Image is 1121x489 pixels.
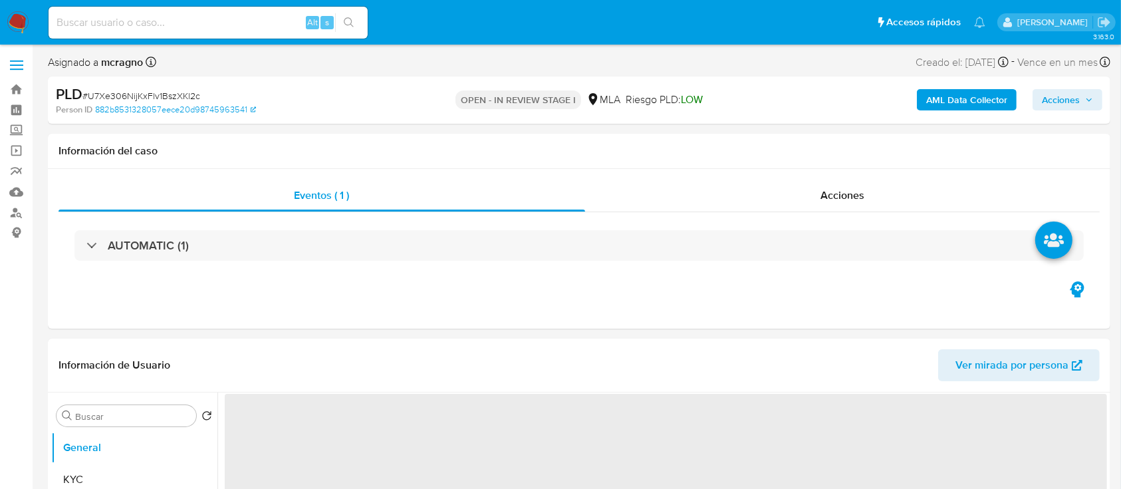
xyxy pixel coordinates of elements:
[1097,15,1111,29] a: Salir
[307,16,318,29] span: Alt
[626,92,703,107] span: Riesgo PLD:
[201,410,212,425] button: Volver al orden por defecto
[681,92,703,107] span: LOW
[294,188,349,203] span: Eventos ( 1 )
[974,17,985,28] a: Notificaciones
[938,349,1100,381] button: Ver mirada por persona
[1011,53,1015,71] span: -
[74,230,1084,261] div: AUTOMATIC (1)
[455,90,581,109] p: OPEN - IN REVIEW STAGE I
[886,15,961,29] span: Accesos rápidos
[49,14,368,31] input: Buscar usuario o caso...
[62,410,72,421] button: Buscar
[98,55,143,70] b: mcragno
[108,238,189,253] h3: AUTOMATIC (1)
[59,144,1100,158] h1: Información del caso
[916,53,1009,71] div: Creado el: [DATE]
[75,410,191,422] input: Buscar
[95,104,256,116] a: 882b8531328057eece20d98745963541
[335,13,362,32] button: search-icon
[1033,89,1102,110] button: Acciones
[820,188,864,203] span: Acciones
[56,104,92,116] b: Person ID
[1017,55,1098,70] span: Vence en un mes
[56,83,82,104] b: PLD
[1042,89,1080,110] span: Acciones
[1017,16,1092,29] p: marielabelen.cragno@mercadolibre.com
[955,349,1068,381] span: Ver mirada por persona
[917,89,1017,110] button: AML Data Collector
[82,89,200,102] span: # U7Xe306NijKxFlv1BszXKl2c
[51,432,217,464] button: General
[59,359,170,372] h1: Información de Usuario
[926,89,1007,110] b: AML Data Collector
[586,92,620,107] div: MLA
[48,55,143,70] span: Asignado a
[325,16,329,29] span: s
